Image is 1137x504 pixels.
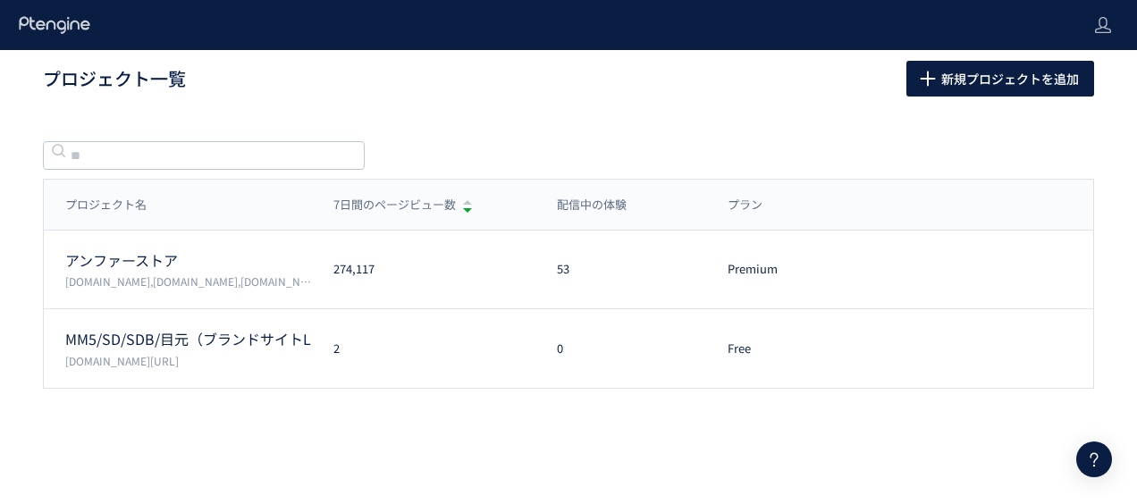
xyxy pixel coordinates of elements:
p: scalp-d.angfa-store.jp/ [65,353,312,368]
h1: プロジェクト一覧 [43,66,867,92]
div: Free [706,340,826,357]
span: プラン [728,197,762,214]
span: 配信中の体験 [557,197,627,214]
span: 新規プロジェクトを追加 [941,61,1079,97]
div: 53 [535,261,706,278]
div: 274,117 [312,261,535,278]
div: 2 [312,340,535,357]
span: 7日間のページビュー数 [333,197,456,214]
span: プロジェクト名 [65,197,147,214]
p: MM5/SD/SDB/目元（ブランドサイトLP/広告LP） [65,329,312,349]
p: アンファーストア [65,250,312,271]
div: 0 [535,340,706,357]
button: 新規プロジェクトを追加 [906,61,1094,97]
p: permuta.jp,femtur.jp,angfa-store.jp,shopping.geocities.jp [65,273,312,289]
div: Premium [706,261,826,278]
